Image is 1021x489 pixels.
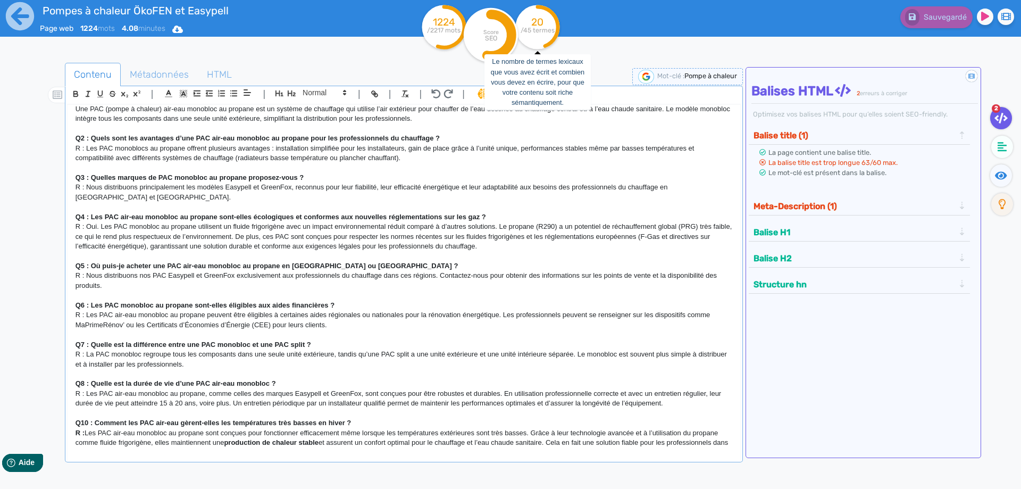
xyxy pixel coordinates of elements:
div: Balise H2 [750,250,969,267]
span: erreurs à corriger [860,90,907,97]
span: | [151,87,154,101]
span: I.Assistant [473,87,498,100]
p: R : Les PAC air-eau monobloc au propane peuvent être éligibles à certaines aides régionales ou na... [76,310,732,330]
strong: Q8 : Quelle est la durée de vie d’une PAC air-eau monobloc ? [76,379,276,387]
tspan: Score [483,29,499,36]
span: Métadonnées [121,60,197,89]
div: Structure hn [750,276,969,293]
tspan: /2217 mots [428,27,461,34]
button: Balise title (1) [750,127,958,144]
span: Aide [54,9,70,17]
span: | [462,87,465,101]
div: Meta-Description (1) [750,197,969,215]
button: Balise H2 [750,250,958,267]
span: La page contient une balise title. [768,148,871,156]
strong: R : [76,429,85,437]
button: Structure hn [750,276,958,293]
button: Meta-Description (1) [750,197,958,215]
strong: Q3 : Quelles marques de PAC monobloc au propane proposez-vous ? [76,173,304,181]
p: R : Nous distribuons principalement les modèles Easypell et GreenFox, reconnus pour leur fiabilit... [76,183,732,202]
b: 4.08 [122,24,138,33]
p: R : Oui. Les PAC monobloc au propane utilisent un fluide frigorigène avec un impact environnement... [76,222,732,251]
tspan: 20 [532,16,544,28]
strong: Q4 : Les PAC air-eau monobloc au propane sont-elles écologiques et conformes aux nouvelles réglem... [76,213,486,221]
strong: Q7 : Quelle est la différence entre une PAC monobloc et une PAC split ? [76,341,311,349]
b: 1224 [80,24,98,33]
h4: Balises HTML [751,84,978,99]
button: Balise H1 [750,223,958,241]
div: Optimisez vos balises HTML pour qu’elles soient SEO-friendly. [751,109,978,119]
p: Une PAC (pompe à chaleur) air-eau monobloc au propane est un système de chauffage qui utilise l’a... [76,104,732,124]
div: Balise H1 [750,223,969,241]
p: R : Les PAC air-eau monobloc au propane, comme celles des marques Easypell et GreenFox, sont conç... [76,389,732,409]
span: 2 [857,90,860,97]
span: | [419,87,422,101]
div: Balise title (1) [750,127,969,144]
tspan: 1224 [433,16,455,28]
span: minutes [122,24,165,33]
span: | [358,87,361,101]
span: Aligment [240,86,255,99]
span: Pompe à chaleur [684,72,737,80]
span: Mot-clé : [657,72,684,80]
span: mots [80,24,115,33]
a: Contenu [65,63,121,87]
input: title [40,2,346,19]
div: Le nombre de termes lexicaux que vous avez écrit et combien vous devez en écrire, pour que votre ... [484,54,591,110]
strong: Q5 : Où puis-je acheter une PAC air-eau monobloc au propane en [GEOGRAPHIC_DATA] ou [GEOGRAPHIC_D... [76,262,458,270]
span: Contenu [65,60,120,89]
strong: Q10 : Comment les PAC air-eau gèrent-elles les températures très basses en hiver ? [76,419,352,427]
a: Métadonnées [121,63,198,87]
p: R : La PAC monobloc regroupe tous les composants dans une seule unité extérieure, tandis qu’une P... [76,350,732,369]
strong: Q2 : Quels sont les avantages d’une PAC air-eau monobloc au propane pour les professionnels du ch... [76,134,440,142]
tspan: SEO [485,34,497,42]
p: R : Les PAC monoblocs au propane offrent plusieurs avantages : installation simplifiée pour les i... [76,144,732,163]
img: google-serp-logo.png [638,70,654,84]
tspan: /45 termes [521,27,555,34]
span: 2 [992,104,1000,113]
span: Sauvegardé [924,13,967,22]
span: La balise title est trop longue 63/60 max. [768,159,898,167]
span: Page web [40,24,73,33]
a: HTML [198,63,241,87]
p: Les PAC air-eau monobloc au propane sont conçues pour fonctionner efficacement même lorsque les t... [76,428,732,458]
strong: Q6 : Les PAC monobloc au propane sont-elles éligibles aux aides financières ? [76,301,334,309]
button: Sauvegardé [900,6,973,28]
span: | [389,87,391,101]
span: | [263,87,265,101]
span: Le mot-clé est présent dans la balise. [768,169,886,177]
p: R : Nous distribuons nos PAC Easypell et GreenFox exclusivement aux professionnels du chauffage d... [76,271,732,291]
strong: production de chaleur stable [224,438,319,446]
span: HTML [198,60,240,89]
